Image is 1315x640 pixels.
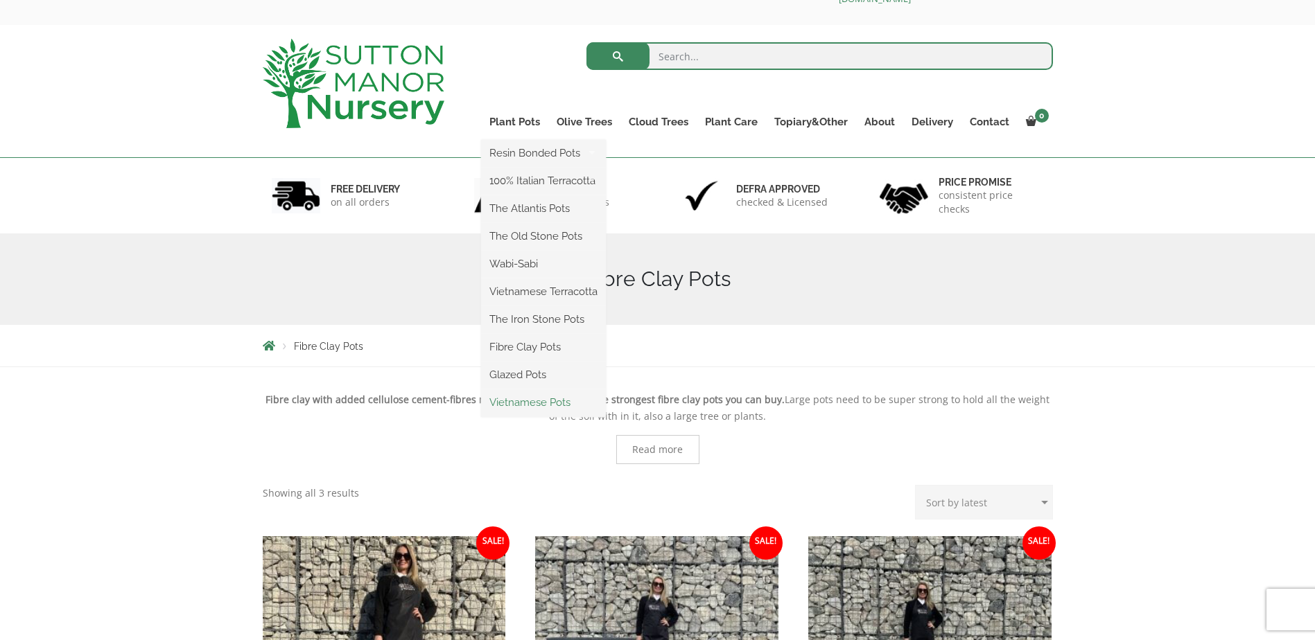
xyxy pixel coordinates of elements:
a: Cloud Trees [620,112,697,132]
nav: Breadcrumbs [263,340,1053,351]
a: Plant Pots [481,112,548,132]
strong: Fibre clay with added cellulose cement-fibres making these large pots the strongest fibre clay po... [265,393,785,406]
h6: Defra approved [736,183,828,195]
span: Sale! [1022,526,1056,560]
p: consistent price checks [939,188,1044,216]
a: Wabi-Sabi [481,254,606,274]
a: About [856,112,903,132]
a: The Old Stone Pots [481,226,606,247]
p: Showing all 3 results [263,485,359,501]
a: Topiary&Other [766,112,856,132]
a: Fibre Clay Pots [481,337,606,357]
a: Resin Bonded Pots [481,143,606,163]
span: Read more [632,445,683,454]
a: Contact [961,112,1018,132]
a: Glazed Pots [481,364,606,385]
img: 3.jpg [677,178,726,213]
input: Search... [586,42,1053,70]
span: Fibre Clay Pots [294,341,363,352]
a: 0 [1018,112,1053,132]
h6: FREE DELIVERY [331,183,400,195]
img: 1.jpg [272,178,320,213]
a: 100% Italian Terracotta [481,170,606,191]
h1: Fibre Clay Pots [263,267,1053,292]
p: Large pots need to be super strong to hold all the weight of the soil with in it, also a large tr... [263,391,1053,425]
select: Shop order [915,485,1053,519]
a: The Atlantis Pots [481,198,606,219]
a: Plant Care [697,112,766,132]
img: 2.jpg [474,178,523,213]
a: Vietnamese Pots [481,392,606,413]
a: Delivery [903,112,961,132]
p: on all orders [331,195,400,209]
a: Vietnamese Terracotta [481,281,606,302]
span: Sale! [476,526,510,560]
img: logo [263,39,444,128]
span: 0 [1035,109,1049,123]
a: Olive Trees [548,112,620,132]
img: 4.jpg [880,175,928,217]
p: checked & Licensed [736,195,828,209]
a: The Iron Stone Pots [481,309,606,330]
h6: Price promise [939,176,1044,188]
span: Sale! [749,526,783,560]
